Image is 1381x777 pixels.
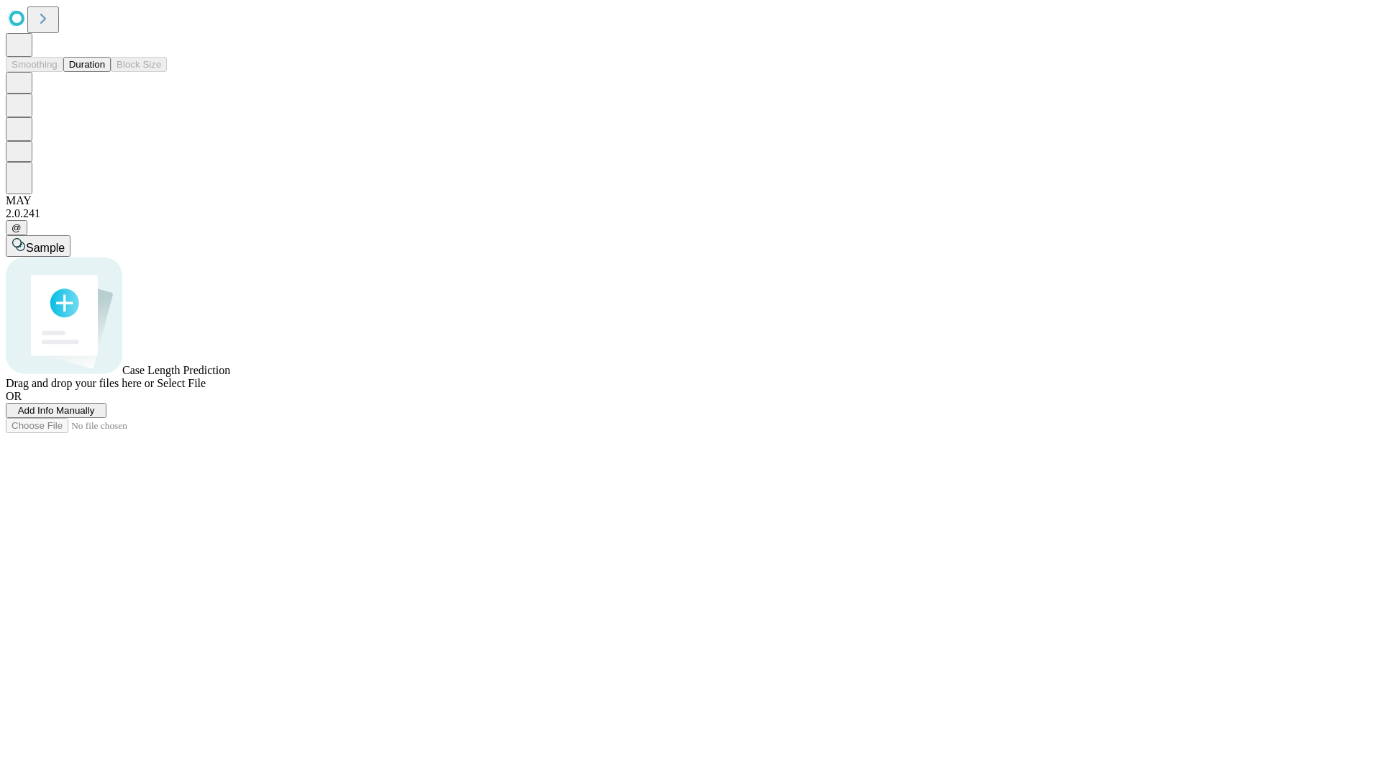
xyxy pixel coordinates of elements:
[6,403,106,418] button: Add Info Manually
[157,377,206,389] span: Select File
[6,220,27,235] button: @
[26,242,65,254] span: Sample
[122,364,230,376] span: Case Length Prediction
[6,57,63,72] button: Smoothing
[18,405,95,416] span: Add Info Manually
[63,57,111,72] button: Duration
[111,57,167,72] button: Block Size
[6,235,70,257] button: Sample
[6,377,154,389] span: Drag and drop your files here or
[6,390,22,402] span: OR
[6,207,1375,220] div: 2.0.241
[6,194,1375,207] div: MAY
[12,222,22,233] span: @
